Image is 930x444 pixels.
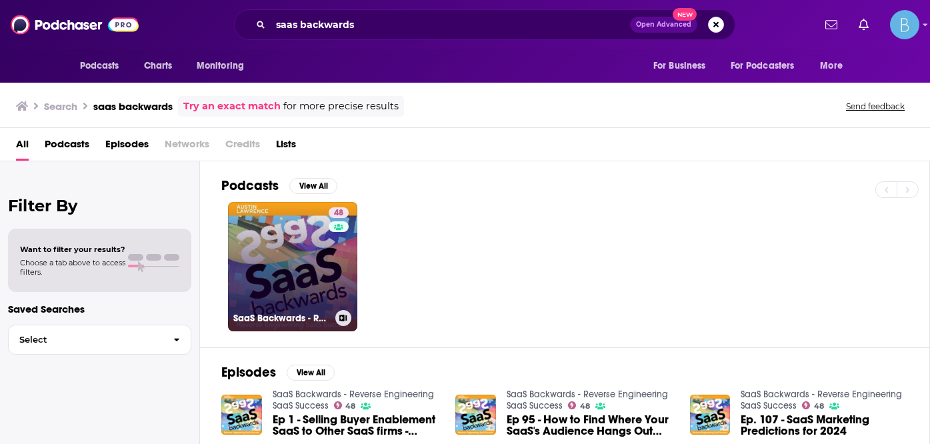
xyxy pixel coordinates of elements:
a: 48 [802,401,824,409]
button: Select [8,325,191,355]
p: Saved Searches [8,303,191,315]
h3: saas backwards [93,100,173,113]
span: 48 [334,207,343,220]
a: Ep. 107 - SaaS Marketing Predictions for 2024 [741,414,908,437]
a: 48 [334,401,356,409]
span: More [820,57,843,75]
button: open menu [644,53,723,79]
button: open menu [722,53,814,79]
span: Open Advanced [636,21,691,28]
a: Show notifications dropdown [820,13,843,36]
span: Podcasts [80,57,119,75]
a: 48 [568,401,590,409]
button: View All [289,178,337,194]
img: User Profile [890,10,919,39]
button: Send feedback [842,101,909,112]
input: Search podcasts, credits, & more... [271,14,630,35]
h2: Podcasts [221,177,279,194]
a: PodcastsView All [221,177,337,194]
h2: Filter By [8,196,191,215]
a: Lists [276,133,296,161]
span: For Podcasters [731,57,795,75]
span: Charts [144,57,173,75]
span: Networks [165,133,209,161]
a: 48SaaS Backwards - Reverse Engineering SaaS Success [228,202,357,331]
img: Ep 95 - How to Find Where Your SaaS's Audience Hangs Out Today – with Rand Fishkin, CEO of SparkToro [455,395,496,435]
button: Show profile menu [890,10,919,39]
button: open menu [811,53,859,79]
h3: Search [44,100,77,113]
div: Search podcasts, credits, & more... [234,9,735,40]
h3: SaaS Backwards - Reverse Engineering SaaS Success [233,313,330,324]
a: SaaS Backwards - Reverse Engineering SaaS Success [741,389,902,411]
img: Ep 1 - Selling Buyer Enablement SaaS to Other SaaS firms - ProteusEngage [221,395,262,435]
a: EpisodesView All [221,364,335,381]
a: Try an exact match [183,99,281,114]
span: Monitoring [197,57,244,75]
a: Ep 1 - Selling Buyer Enablement SaaS to Other SaaS firms - ProteusEngage [273,414,440,437]
h2: Episodes [221,364,276,381]
a: Podcasts [45,133,89,161]
img: Podchaser - Follow, Share and Rate Podcasts [11,12,139,37]
a: Show notifications dropdown [853,13,874,36]
img: Ep. 107 - SaaS Marketing Predictions for 2024 [690,395,731,435]
span: Select [9,335,163,344]
span: Ep 95 - How to Find Where Your SaaS's Audience Hangs Out [DATE] – with [PERSON_NAME], CEO of Spar... [507,414,674,437]
button: open menu [187,53,261,79]
span: For Business [653,57,706,75]
span: 48 [345,403,355,409]
a: Ep 95 - How to Find Where Your SaaS's Audience Hangs Out Today – with Rand Fishkin, CEO of SparkToro [507,414,674,437]
a: Charts [135,53,181,79]
span: New [673,8,697,21]
button: Open AdvancedNew [630,17,697,33]
a: All [16,133,29,161]
span: Credits [225,133,260,161]
span: 48 [580,403,590,409]
a: Episodes [105,133,149,161]
span: Choose a tab above to access filters. [20,258,125,277]
span: Want to filter your results? [20,245,125,254]
button: open menu [71,53,137,79]
button: View All [287,365,335,381]
span: 48 [814,403,824,409]
a: SaaS Backwards - Reverse Engineering SaaS Success [507,389,668,411]
a: SaaS Backwards - Reverse Engineering SaaS Success [273,389,434,411]
span: Logged in as BLASTmedia [890,10,919,39]
span: for more precise results [283,99,399,114]
a: 48 [329,207,349,218]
